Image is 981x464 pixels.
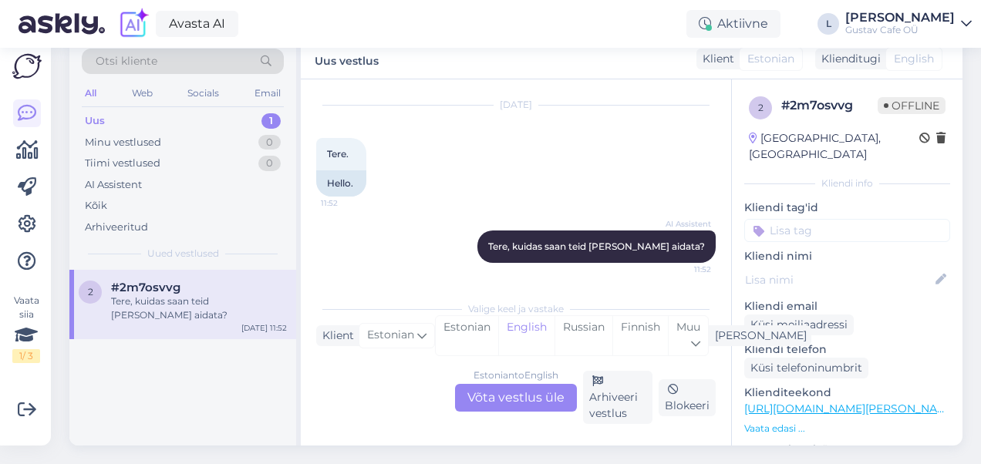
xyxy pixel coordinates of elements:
[241,322,287,334] div: [DATE] 11:52
[258,156,281,171] div: 0
[117,8,150,40] img: explore-ai
[709,328,807,344] div: [PERSON_NAME]
[555,316,612,355] div: Russian
[85,220,148,235] div: Arhiveeritud
[315,49,379,69] label: Uus vestlus
[474,368,558,382] div: Estonian to English
[676,320,700,334] span: Muu
[749,130,919,163] div: [GEOGRAPHIC_DATA], [GEOGRAPHIC_DATA]
[85,177,142,193] div: AI Assistent
[82,83,99,103] div: All
[781,96,878,115] div: # 2m7osvvg
[12,349,40,363] div: 1 / 3
[316,328,354,344] div: Klient
[744,298,950,314] p: Kliendi email
[815,51,881,67] div: Klienditugi
[696,51,734,67] div: Klient
[85,113,105,129] div: Uus
[744,442,950,458] p: Operatsioonisüsteem
[184,83,222,103] div: Socials
[488,240,705,252] span: Tere, kuidas saan teid [PERSON_NAME] aidata?
[744,422,950,435] p: Vaata edasi ...
[758,102,764,113] span: 2
[845,24,955,36] div: Gustav Cafe OÜ
[85,198,107,214] div: Kõik
[498,316,555,355] div: English
[845,12,972,36] a: [PERSON_NAME]Gustav Cafe OÜ
[321,197,379,209] span: 11:52
[744,358,868,378] div: Küsi telefoninumbrit
[817,13,839,35] div: L
[316,170,366,197] div: Hello.
[894,51,934,67] span: English
[744,341,950,358] p: Kliendi telefon
[261,113,281,129] div: 1
[147,247,219,261] span: Uued vestlused
[96,53,157,69] span: Otsi kliente
[111,294,287,322] div: Tere, kuidas saan teid [PERSON_NAME] aidata?
[747,51,794,67] span: Estonian
[744,248,950,264] p: Kliendi nimi
[367,327,414,344] span: Estonian
[12,294,40,363] div: Vaata siia
[156,11,238,37] a: Avasta AI
[258,135,281,150] div: 0
[583,371,652,424] div: Arhiveeri vestlus
[686,10,780,38] div: Aktiivne
[845,12,955,24] div: [PERSON_NAME]
[436,316,498,355] div: Estonian
[111,281,180,294] span: #2m7osvvg
[612,316,668,355] div: Finnish
[744,177,950,190] div: Kliendi info
[745,271,932,288] input: Lisa nimi
[659,379,716,416] div: Blokeeri
[85,135,161,150] div: Minu vestlused
[12,52,42,81] img: Askly Logo
[744,200,950,216] p: Kliendi tag'id
[316,98,716,112] div: [DATE]
[744,385,950,401] p: Klienditeekond
[653,218,711,230] span: AI Assistent
[251,83,284,103] div: Email
[327,148,349,160] span: Tere.
[316,302,716,316] div: Valige keel ja vastake
[129,83,156,103] div: Web
[744,314,854,335] div: Küsi meiliaadressi
[653,264,711,275] span: 11:52
[88,286,93,298] span: 2
[744,219,950,242] input: Lisa tag
[455,384,577,412] div: Võta vestlus üle
[744,402,957,415] a: [URL][DOMAIN_NAME][PERSON_NAME]
[85,156,160,171] div: Tiimi vestlused
[878,97,946,114] span: Offline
